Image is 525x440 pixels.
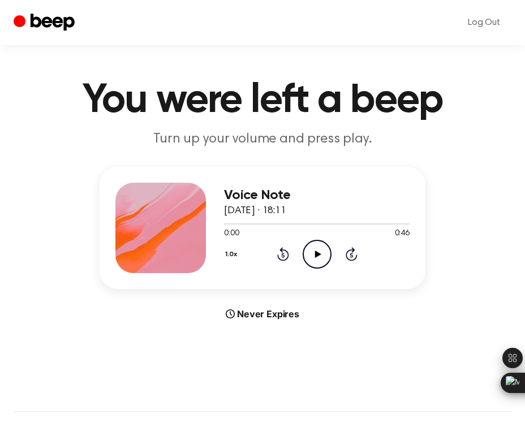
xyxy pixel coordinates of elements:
span: [DATE] · 18:11 [224,206,286,216]
h1: You were left a beep [14,80,511,121]
span: 0:46 [395,228,410,240]
p: Turn up your volume and press play. [45,130,480,149]
span: 0:00 [224,228,239,240]
a: Log Out [457,9,511,36]
div: Never Expires [100,307,425,321]
button: 1.0x [224,245,242,264]
a: Beep [14,12,78,34]
h3: Voice Note [224,188,410,203]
